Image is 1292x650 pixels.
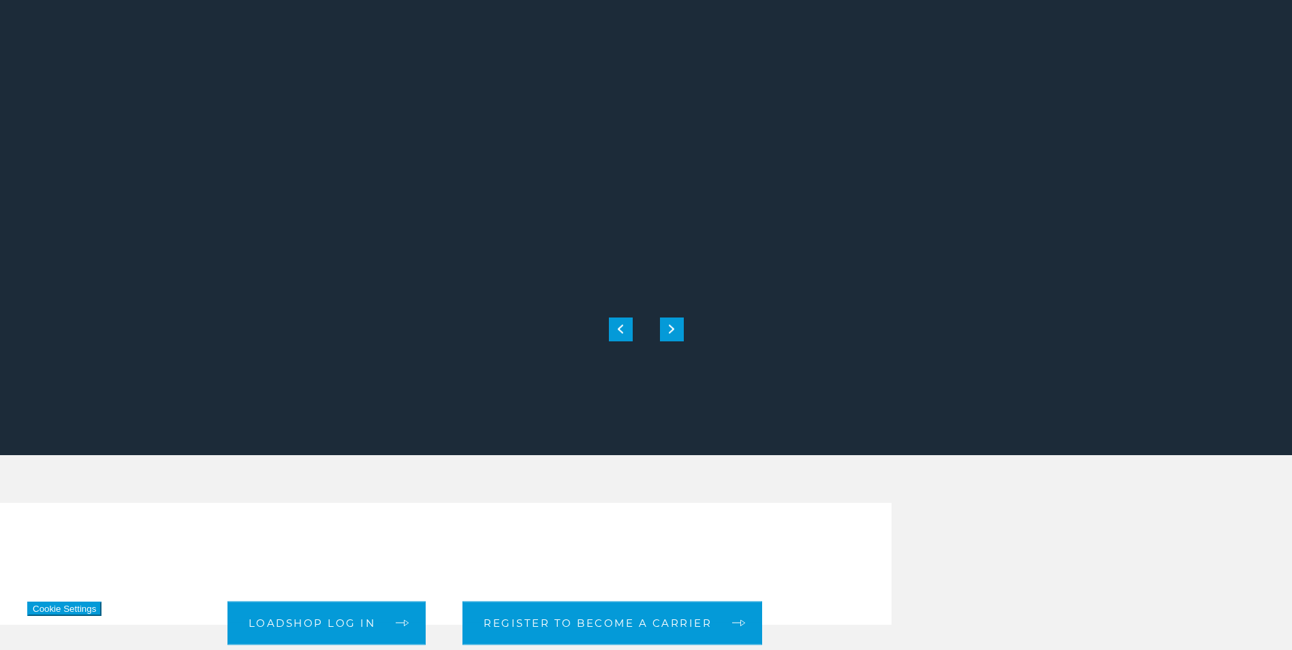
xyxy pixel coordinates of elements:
a: Register to become a carrier arrow arrow [462,601,762,645]
span: Loadshop log in [249,618,376,628]
img: next slide [669,325,674,334]
a: Loadshop log in arrow arrow [227,601,426,645]
img: previous slide [618,325,623,334]
button: Cookie Settings [27,602,101,616]
span: Register to become a carrier [484,618,712,628]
